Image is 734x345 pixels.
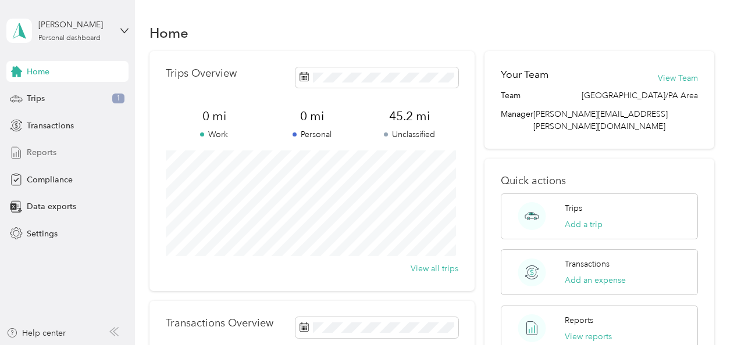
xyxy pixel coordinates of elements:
span: Reports [27,146,56,159]
p: Transactions [565,258,610,270]
button: View all trips [411,263,458,275]
span: [PERSON_NAME][EMAIL_ADDRESS][PERSON_NAME][DOMAIN_NAME] [533,109,668,131]
iframe: Everlance-gr Chat Button Frame [669,280,734,345]
div: [PERSON_NAME] [38,19,111,31]
h2: Your Team [501,67,548,82]
span: 0 mi [263,108,361,124]
button: Add a trip [565,218,603,231]
span: Settings [27,228,58,240]
p: Trips [565,202,582,214]
button: View reports [565,330,612,343]
span: 0 mi [166,108,263,124]
span: 1 [112,94,124,104]
span: Data exports [27,200,76,213]
button: View Team [658,72,698,84]
p: Unclassified [361,128,458,141]
div: Personal dashboard [38,35,101,42]
span: 45.2 mi [361,108,458,124]
p: Personal [263,128,361,141]
h1: Home [149,27,188,39]
span: Manager [501,108,533,132]
span: Compliance [27,174,73,186]
p: Reports [565,314,593,326]
span: Team [501,89,521,102]
span: Home [27,66,49,78]
span: Trips [27,92,45,105]
span: Transactions [27,120,74,132]
p: Quick actions [501,175,697,187]
p: Transactions Overview [166,317,273,329]
span: [GEOGRAPHIC_DATA]/PA Area [582,89,698,102]
p: Trips Overview [166,67,237,80]
p: Work [166,128,263,141]
button: Add an expense [565,274,626,286]
button: Help center [6,327,66,339]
